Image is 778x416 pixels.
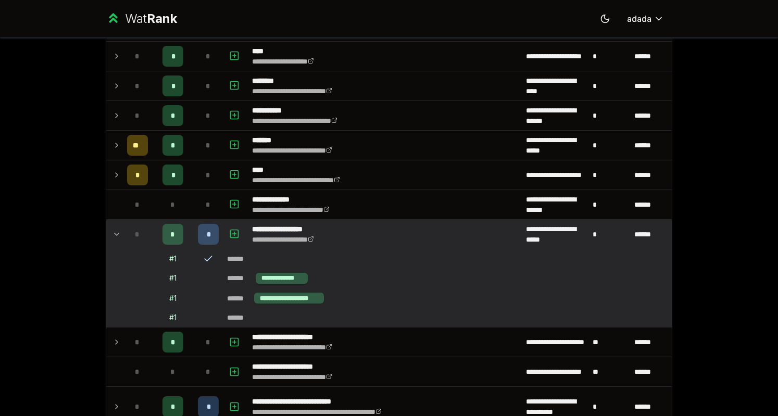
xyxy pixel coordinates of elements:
[627,12,651,25] span: adada
[106,10,177,27] a: WatRank
[169,312,177,323] div: # 1
[619,9,672,28] button: adada
[169,293,177,304] div: # 1
[169,273,177,283] div: # 1
[147,11,177,26] span: Rank
[169,254,177,264] div: # 1
[125,10,177,27] div: Wat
